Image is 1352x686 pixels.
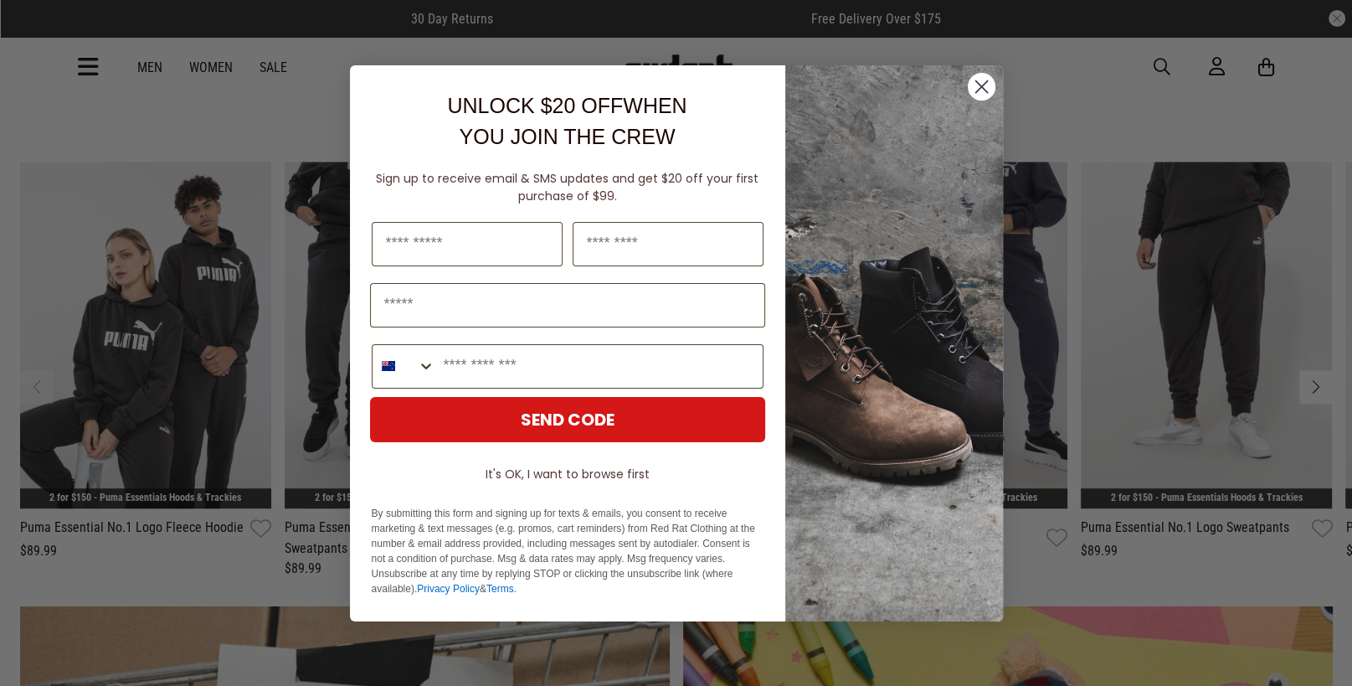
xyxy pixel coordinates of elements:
[460,125,676,148] span: YOU JOIN THE CREW
[486,583,514,595] a: Terms
[13,7,64,57] button: Open LiveChat chat widget
[372,222,563,266] input: First Name
[417,583,480,595] a: Privacy Policy
[376,170,758,204] span: Sign up to receive email & SMS updates and get $20 off your first purchase of $99.
[382,359,395,373] img: New Zealand
[967,72,996,101] button: Close dialog
[372,506,763,596] p: By submitting this form and signing up for texts & emails, you consent to receive marketing & tex...
[623,94,686,117] span: WHEN
[370,459,765,489] button: It's OK, I want to browse first
[447,94,623,117] span: UNLOCK $20 OFF
[370,283,765,328] input: Email
[785,65,1003,622] img: f7662613-148e-4c88-9575-6c6b5b55a647.jpeg
[373,345,435,388] button: Search Countries
[370,397,765,442] button: SEND CODE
